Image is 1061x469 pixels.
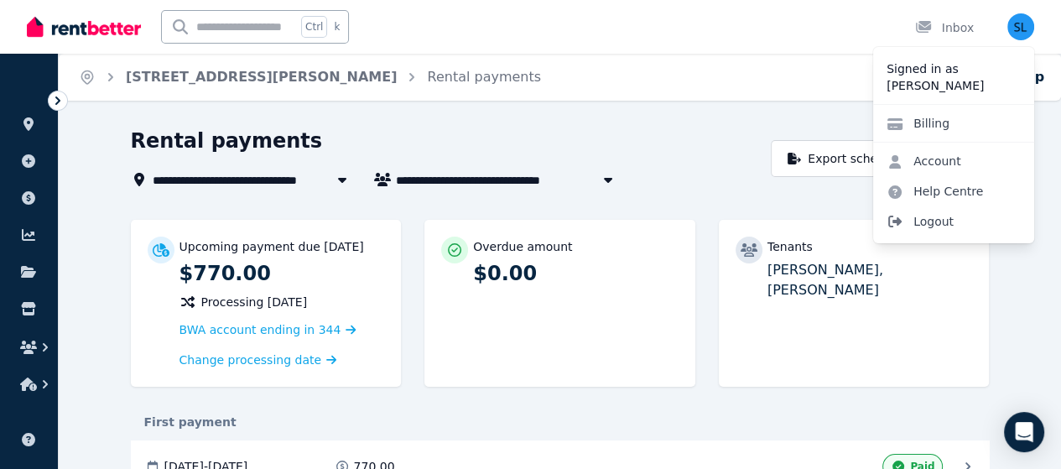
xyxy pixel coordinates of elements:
p: $0.00 [473,260,679,287]
p: Tenants [767,238,813,255]
a: Help Centre [873,176,996,206]
a: Rental payments [427,69,541,85]
span: Ctrl [301,16,327,38]
p: [PERSON_NAME], [PERSON_NAME] [767,260,973,300]
div: Inbox [915,19,974,36]
a: Change processing date [179,352,337,368]
p: $770.00 [179,260,385,287]
img: RentBetter [27,14,141,39]
div: First payment [131,414,990,430]
span: k [334,20,340,34]
p: Upcoming payment due [DATE] [179,238,364,255]
nav: Breadcrumb [59,54,561,101]
p: [PERSON_NAME] [887,77,1021,94]
span: Change processing date [179,352,322,368]
a: [STREET_ADDRESS][PERSON_NAME] [126,69,397,85]
img: Steve Langton [1007,13,1034,40]
span: Logout [873,206,1034,237]
a: Billing [873,108,963,138]
span: BWA account ending in 344 [179,323,341,336]
p: Signed in as [887,60,1021,77]
span: Processing [DATE] [201,294,308,310]
button: Export schedule [771,140,936,177]
a: Account [873,146,975,176]
h1: Rental payments [131,128,323,154]
div: Open Intercom Messenger [1004,412,1044,452]
p: Overdue amount [473,238,572,255]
